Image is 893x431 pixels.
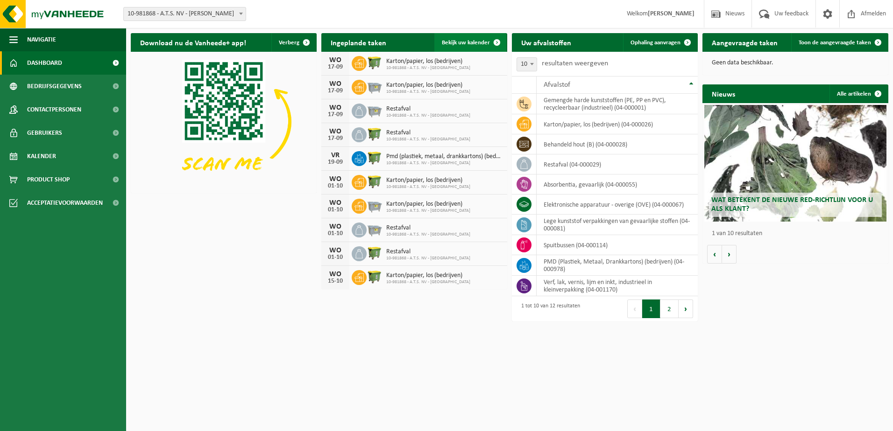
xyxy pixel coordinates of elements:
span: 10-981868 - A.T.S. NV - [GEOGRAPHIC_DATA] [386,137,470,142]
div: 01-10 [326,207,345,213]
div: 15-10 [326,278,345,285]
div: 17-09 [326,111,345,118]
div: WO [326,247,345,254]
span: Navigatie [27,28,56,51]
span: Karton/papier, los (bedrijven) [386,58,470,65]
span: Restafval [386,248,470,256]
span: Bekijk uw kalender [442,40,490,46]
td: spuitbussen (04-000114) [537,235,698,255]
img: WB-1100-HPE-GN-50 [367,126,383,142]
div: WO [326,80,345,88]
img: WB-1100-HPE-GN-50 [367,269,383,285]
img: Download de VHEPlus App [131,52,317,191]
button: Volgende [722,245,737,264]
span: 10-981868 - A.T.S. NV - [GEOGRAPHIC_DATA] [386,184,470,190]
a: Toon de aangevraagde taken [791,33,887,52]
span: Bedrijfsgegevens [27,75,82,98]
img: WB-1100-HPE-GN-50 [367,55,383,70]
td: PMD (Plastiek, Metaal, Drankkartons) (bedrijven) (04-000978) [537,255,698,276]
button: 2 [660,299,679,318]
div: WO [326,56,345,64]
h2: Aangevraagde taken [702,33,787,51]
img: WB-2500-GAL-GY-01 [367,78,383,94]
div: 19-09 [326,159,345,166]
span: 10-981868 - A.T.S. NV - [GEOGRAPHIC_DATA] [386,113,470,118]
div: 01-10 [326,183,345,189]
div: WO [326,223,345,230]
h2: Ingeplande taken [321,33,396,51]
button: Verberg [271,33,316,52]
span: Karton/papier, los (bedrijven) [386,272,470,279]
span: Restafval [386,105,470,113]
div: WO [326,271,345,278]
h2: Download nu de Vanheede+ app! [131,33,255,51]
span: 10-981868 - A.T.S. NV - HAMME - HAMME [124,7,246,21]
span: 10-981868 - A.T.S. NV - [GEOGRAPHIC_DATA] [386,279,470,285]
td: gemengde harde kunststoffen (PE, PP en PVC), recycleerbaar (industrieel) (04-000001) [537,94,698,114]
div: WO [326,175,345,183]
strong: [PERSON_NAME] [648,10,695,17]
span: Restafval [386,224,470,232]
span: Karton/papier, los (bedrijven) [386,177,470,184]
span: Product Shop [27,168,70,191]
td: verf, lak, vernis, lijm en inkt, industrieel in kleinverpakking (04-001170) [537,276,698,296]
span: Kalender [27,145,56,168]
span: 10-981868 - A.T.S. NV - [GEOGRAPHIC_DATA] [386,256,470,261]
span: Gebruikers [27,121,62,145]
span: 10 [517,57,537,71]
span: Verberg [279,40,299,46]
span: 10-981868 - A.T.S. NV - [GEOGRAPHIC_DATA] [386,208,470,214]
span: Contactpersonen [27,98,81,121]
a: Bekijk uw kalender [434,33,506,52]
span: Afvalstof [544,81,570,89]
span: Restafval [386,129,470,137]
div: 01-10 [326,230,345,237]
td: absorbentia, gevaarlijk (04-000055) [537,174,698,195]
img: WB-1100-HPE-GN-50 [367,245,383,261]
span: 10-981868 - A.T.S. NV - [GEOGRAPHIC_DATA] [386,89,470,95]
span: Wat betekent de nieuwe RED-richtlijn voor u als klant? [711,196,873,213]
p: Geen data beschikbaar. [712,60,879,66]
span: Acceptatievoorwaarden [27,191,103,215]
td: karton/papier, los (bedrijven) (04-000026) [537,114,698,134]
button: Vorige [707,245,722,264]
td: elektronische apparatuur - overige (OVE) (04-000067) [537,195,698,215]
button: Next [679,299,693,318]
span: 10-981868 - A.T.S. NV - [GEOGRAPHIC_DATA] [386,65,470,71]
img: WB-2500-GAL-GY-01 [367,221,383,237]
span: Ophaling aanvragen [631,40,680,46]
span: Karton/papier, los (bedrijven) [386,82,470,89]
div: 17-09 [326,135,345,142]
span: Toon de aangevraagde taken [799,40,871,46]
td: restafval (04-000029) [537,154,698,174]
td: lege kunststof verpakkingen van gevaarlijke stoffen (04-000081) [537,215,698,235]
img: WB-2500-GAL-GY-01 [367,102,383,118]
span: Pmd (plastiek, metaal, drankkartons) (bedrijven) [386,153,503,160]
div: WO [326,128,345,135]
div: WO [326,104,345,111]
span: Dashboard [27,51,62,75]
a: Ophaling aanvragen [623,33,697,52]
div: 17-09 [326,88,345,94]
div: VR [326,152,345,159]
span: 10 [517,58,537,71]
div: 17-09 [326,64,345,70]
td: behandeld hout (B) (04-000028) [537,134,698,154]
div: WO [326,199,345,207]
img: WB-2500-GAL-GY-01 [367,197,383,213]
a: Alle artikelen [829,84,887,103]
h2: Nieuws [702,84,744,103]
button: Previous [627,299,642,318]
span: 10-981868 - A.T.S. NV - [GEOGRAPHIC_DATA] [386,160,503,166]
div: 01-10 [326,254,345,261]
p: 1 van 10 resultaten [712,230,884,237]
div: 1 tot 10 van 12 resultaten [517,299,580,319]
button: 1 [642,299,660,318]
span: Karton/papier, los (bedrijven) [386,201,470,208]
img: WB-1100-HPE-GN-50 [367,150,383,166]
h2: Uw afvalstoffen [512,33,581,51]
span: 10-981868 - A.T.S. NV - [GEOGRAPHIC_DATA] [386,232,470,237]
label: resultaten weergeven [542,60,608,67]
span: 10-981868 - A.T.S. NV - HAMME - HAMME [123,7,246,21]
a: Wat betekent de nieuwe RED-richtlijn voor u als klant? [704,105,886,222]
